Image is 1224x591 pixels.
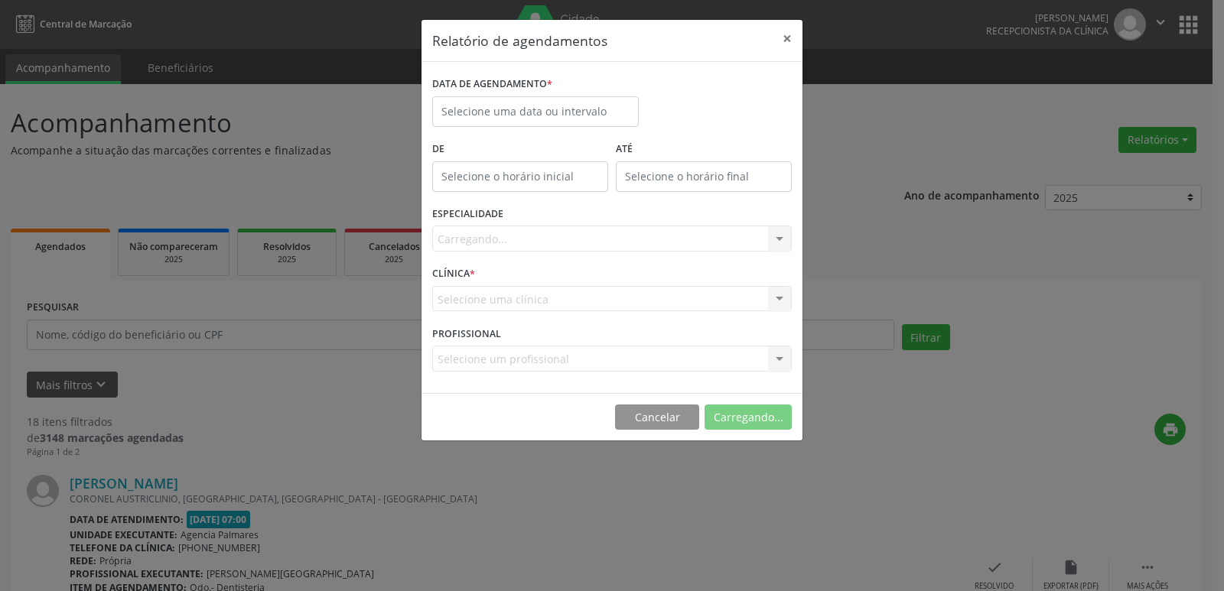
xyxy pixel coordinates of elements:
[615,404,699,430] button: Cancelar
[705,404,792,430] button: Carregando...
[616,161,792,192] input: Selecione o horário final
[432,322,501,346] label: PROFISSIONAL
[432,31,607,50] h5: Relatório de agendamentos
[772,20,802,57] button: Close
[616,138,792,161] label: ATÉ
[432,73,552,96] label: DATA DE AGENDAMENTO
[432,262,475,286] label: CLÍNICA
[432,203,503,226] label: ESPECIALIDADE
[432,138,608,161] label: De
[432,96,639,127] input: Selecione uma data ou intervalo
[432,161,608,192] input: Selecione o horário inicial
